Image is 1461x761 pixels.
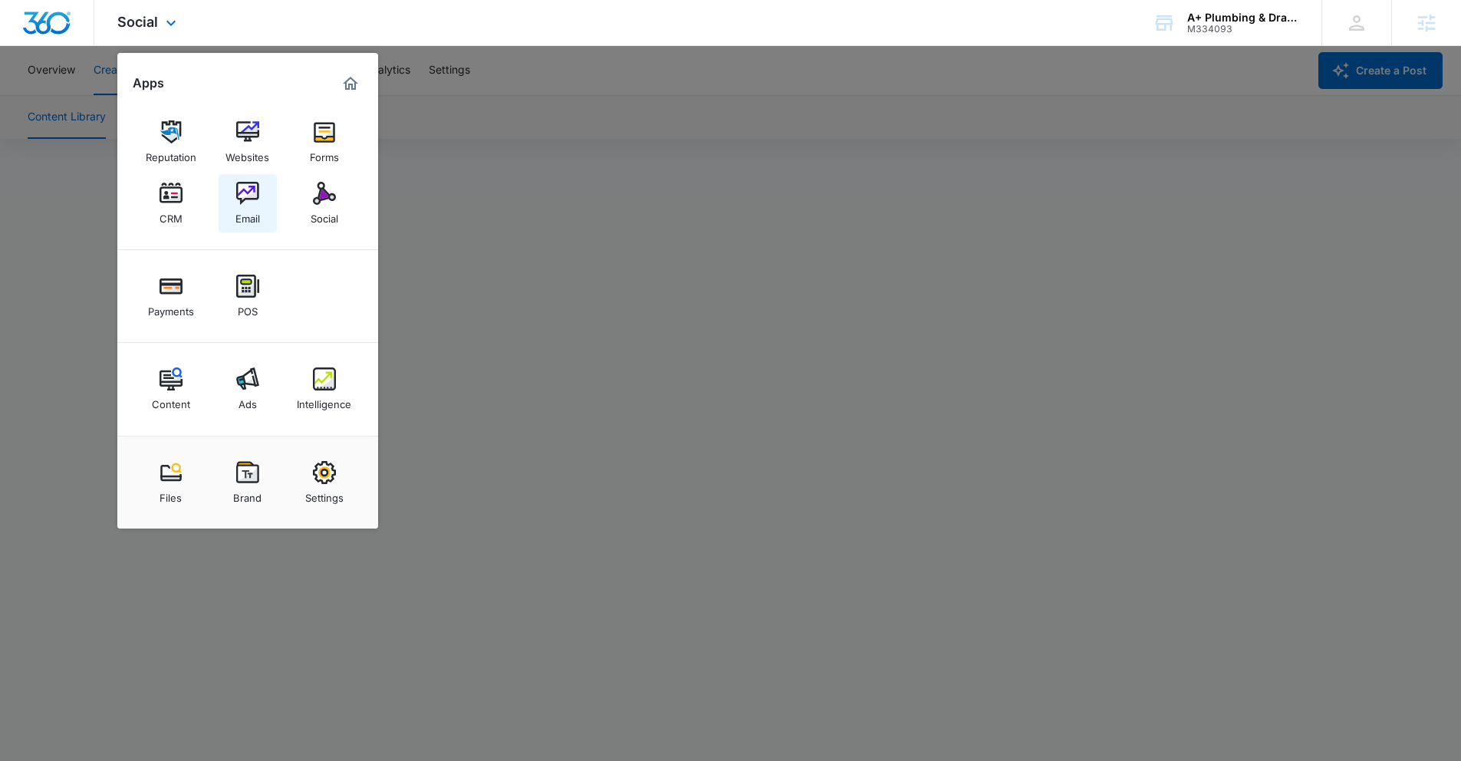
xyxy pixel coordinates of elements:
[338,71,363,96] a: Marketing 360® Dashboard
[219,453,277,512] a: Brand
[160,205,183,225] div: CRM
[219,360,277,418] a: Ads
[295,113,354,171] a: Forms
[152,390,190,410] div: Content
[235,205,260,225] div: Email
[233,484,262,504] div: Brand
[219,174,277,232] a: Email
[219,267,277,325] a: POS
[225,143,269,163] div: Websites
[148,298,194,318] div: Payments
[305,484,344,504] div: Settings
[160,484,182,504] div: Files
[238,298,258,318] div: POS
[142,453,200,512] a: Files
[142,113,200,171] a: Reputation
[1187,24,1299,35] div: account id
[142,360,200,418] a: Content
[146,143,196,163] div: Reputation
[295,174,354,232] a: Social
[117,14,158,30] span: Social
[239,390,257,410] div: Ads
[295,453,354,512] a: Settings
[310,143,339,163] div: Forms
[297,390,351,410] div: Intelligence
[311,205,338,225] div: Social
[295,360,354,418] a: Intelligence
[142,267,200,325] a: Payments
[133,76,164,91] h2: Apps
[142,174,200,232] a: CRM
[1187,12,1299,24] div: account name
[219,113,277,171] a: Websites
